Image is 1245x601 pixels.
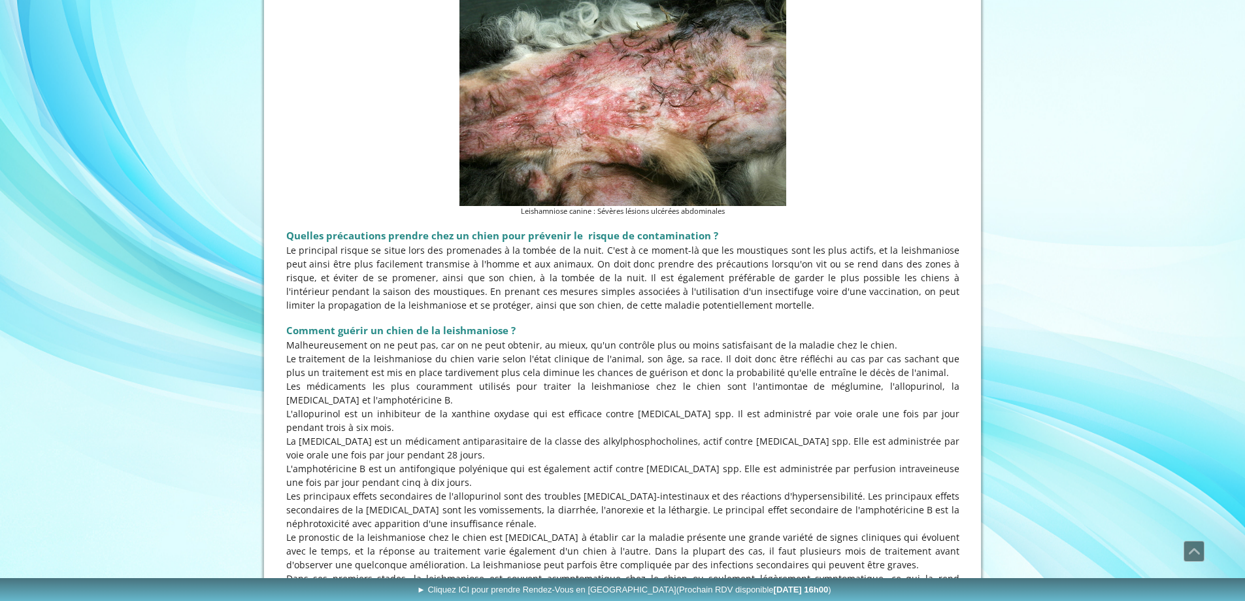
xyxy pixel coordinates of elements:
span: ► Cliquez ICI pour prendre Rendez-Vous en [GEOGRAPHIC_DATA] [417,585,831,594]
p: Les principaux effets secondaires de l'allopurinol sont des troubles [MEDICAL_DATA]-intestinaux e... [286,489,959,530]
strong: Quelles précautions prendre chez un chien pour prévenir le risque de contamination ? [286,229,718,242]
p: Malheureusement on ne peut pas, car on ne peut obtenir, au mieux, qu'un contrôle plus ou moins sa... [286,338,959,352]
p: L'allopurinol est un inhibiteur de la xanthine oxydase qui est efficace contre [MEDICAL_DATA] spp... [286,407,959,434]
p: Les médicaments les plus couramment utilisés pour traiter la leishmaniose chez le chien sont l'an... [286,379,959,407]
p: Le principal risque se situe lors des promenades à la tombée de la nuit. C'est à ce moment-là que... [286,243,959,312]
figcaption: Leishamniose canine : Sévères lésions ulcérées abdominales [459,206,786,217]
p: Le pronostic de la leishmaniose chez le chien est [MEDICAL_DATA] à établir car la maladie présent... [286,530,959,572]
span: Défiler vers le haut [1184,541,1204,561]
strong: Comment guérir un chien de la leishmaniose ? [286,324,516,337]
p: L'amphotéricine B est un antifongique polyénique qui est également actif contre [MEDICAL_DATA] sp... [286,462,959,489]
span: (Prochain RDV disponible ) [676,585,831,594]
p: Le traitement de la leishmaniose du chien varie selon l'état clinique de l'animal, son âge, sa ra... [286,352,959,379]
p: La [MEDICAL_DATA] est un médicament antiparasitaire de la classe des alkylphosphocholines, actif ... [286,434,959,462]
a: Défiler vers le haut [1184,541,1204,562]
b: [DATE] 16h00 [774,585,829,594]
